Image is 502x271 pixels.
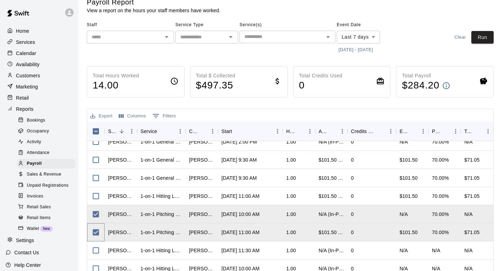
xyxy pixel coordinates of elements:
a: Services [6,37,73,47]
div: $101.50 [396,223,428,241]
div: Effective Price [396,122,428,141]
div: Invoices [17,192,76,201]
span: Unpaid Registrations [27,182,68,189]
a: Retail [6,93,73,103]
button: Menu [386,126,396,137]
div: 70.00% [432,211,449,218]
div: 1-on-1 General Lesson [140,175,182,181]
span: Occupancy [27,128,49,135]
a: Home [6,26,73,36]
div: 70.00% [432,138,449,145]
div: N/A (In-Person) [319,211,344,218]
button: Show filters [151,110,178,122]
p: Customers [16,72,40,79]
span: Retail Items [27,215,51,222]
a: Reports [6,104,73,114]
button: Menu [483,126,493,137]
a: Attendance [17,148,78,158]
a: Sales & Revenue [17,169,78,180]
div: 1-on-1 Pitching Lesson [140,211,182,218]
a: Marketing [6,82,73,92]
div: Danny Hill [108,247,134,254]
div: Service [140,122,157,141]
div: Aug 12, 2025, 11:00 AM [221,229,259,236]
button: Sort [295,126,305,136]
div: 1.00 [286,193,296,200]
div: 1.00 [286,175,296,181]
p: Calendar [16,50,36,57]
div: $71.05 [464,229,480,236]
a: Retail Items [17,212,78,223]
div: Attendance [17,148,76,158]
div: 0 [351,175,354,181]
div: 70.00% [432,156,449,163]
div: 0 [351,229,354,236]
p: Retail [16,94,29,101]
span: Invoices [27,193,43,200]
div: 0 [351,211,354,218]
div: $101.50 (Card) [319,156,344,163]
div: $101.50 [396,187,428,205]
a: Retail Sales [17,202,78,212]
div: Jake Deakins [108,229,134,236]
div: Kaitlyn Wulff [189,175,214,181]
div: N/A [396,241,428,260]
h4: 0 [299,79,342,92]
div: N/A [464,247,473,254]
p: View a report on the hours your staff members have worked. [87,7,220,14]
button: Sort [376,126,386,136]
button: Menu [127,126,137,137]
div: Jake Deakins [108,211,134,218]
div: $101.50 [396,169,428,187]
div: Total Pay [461,122,493,141]
p: Marketing [16,83,38,90]
button: Menu [450,126,461,137]
span: Activity [27,139,41,146]
button: Menu [418,126,428,137]
p: Total Hours Worked [93,72,139,79]
div: Amount Paid [319,122,327,141]
div: Activity [17,137,76,147]
div: Aug 13, 2025, 11:30 AM [221,247,259,254]
div: Aug 11, 2025, 9:30 AM [221,156,257,163]
div: Charles Yowell [189,193,214,200]
div: N/A [396,133,428,151]
div: Tre Morris [108,175,134,181]
span: Attendance [27,149,50,156]
button: Sort [327,126,337,136]
div: Retail Items [17,213,76,223]
a: Unpaid Registrations [17,180,78,191]
a: Availability [6,59,73,70]
button: Clear [449,31,471,44]
div: N/A [464,138,473,145]
p: Help Center [14,262,41,269]
div: John Findley [189,211,214,218]
div: WalletNew [17,224,76,234]
a: Calendar [6,48,73,59]
div: $101.50 (Card) [319,175,344,181]
div: Occupancy [17,126,76,136]
div: $101.50 [396,151,428,169]
div: Total Pay [464,122,473,141]
p: Total $ Collected [196,72,235,79]
p: Total Credits Used [299,72,342,79]
div: $101.50 (Card) [319,229,344,236]
div: 1-on-1 Hitting Lesson [140,193,182,200]
p: Services [16,39,35,46]
button: Sort [198,126,207,136]
div: Last 7 days [337,31,380,44]
div: Start [218,122,283,141]
span: Retail Sales [27,204,51,211]
div: Unpaid Registrations [17,181,76,191]
a: Payroll [17,158,78,169]
button: Export [89,111,114,122]
a: Settings [6,235,73,246]
div: Customer [185,122,218,141]
div: Credits Used [348,122,396,141]
button: Run [471,31,494,44]
div: Sales & Revenue [17,170,76,179]
div: Amount Paid [315,122,348,141]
